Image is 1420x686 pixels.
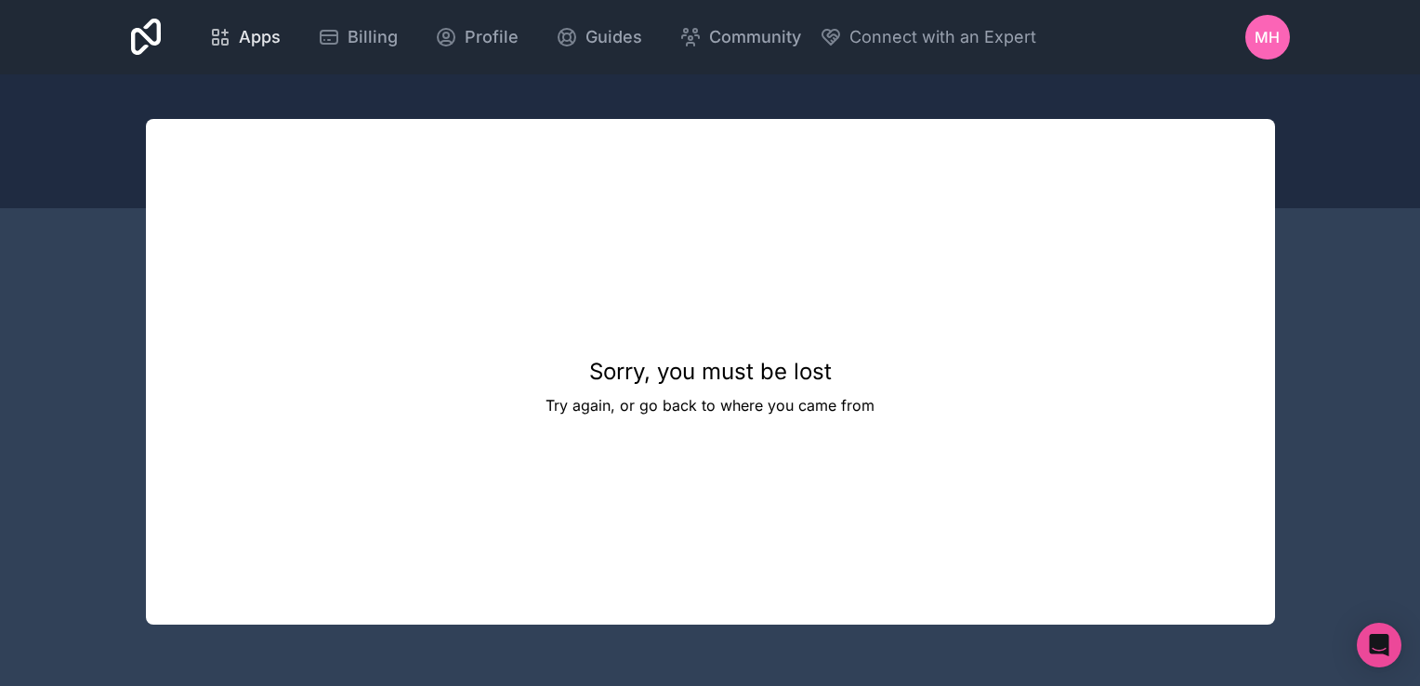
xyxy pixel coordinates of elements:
[664,17,816,58] a: Community
[348,24,398,50] span: Billing
[585,24,642,50] span: Guides
[589,357,832,387] h2: Sorry, you must be lost
[303,17,413,58] a: Billing
[541,17,657,58] a: Guides
[194,17,296,58] a: Apps
[820,24,1036,50] button: Connect with an Expert
[709,24,801,50] span: Community
[546,394,874,416] p: Try again, or go back to where you came from
[465,24,519,50] span: Profile
[1357,623,1401,667] div: Open Intercom Messenger
[849,24,1036,50] span: Connect with an Expert
[239,24,281,50] span: Apps
[420,17,533,58] a: Profile
[1255,26,1280,48] span: MH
